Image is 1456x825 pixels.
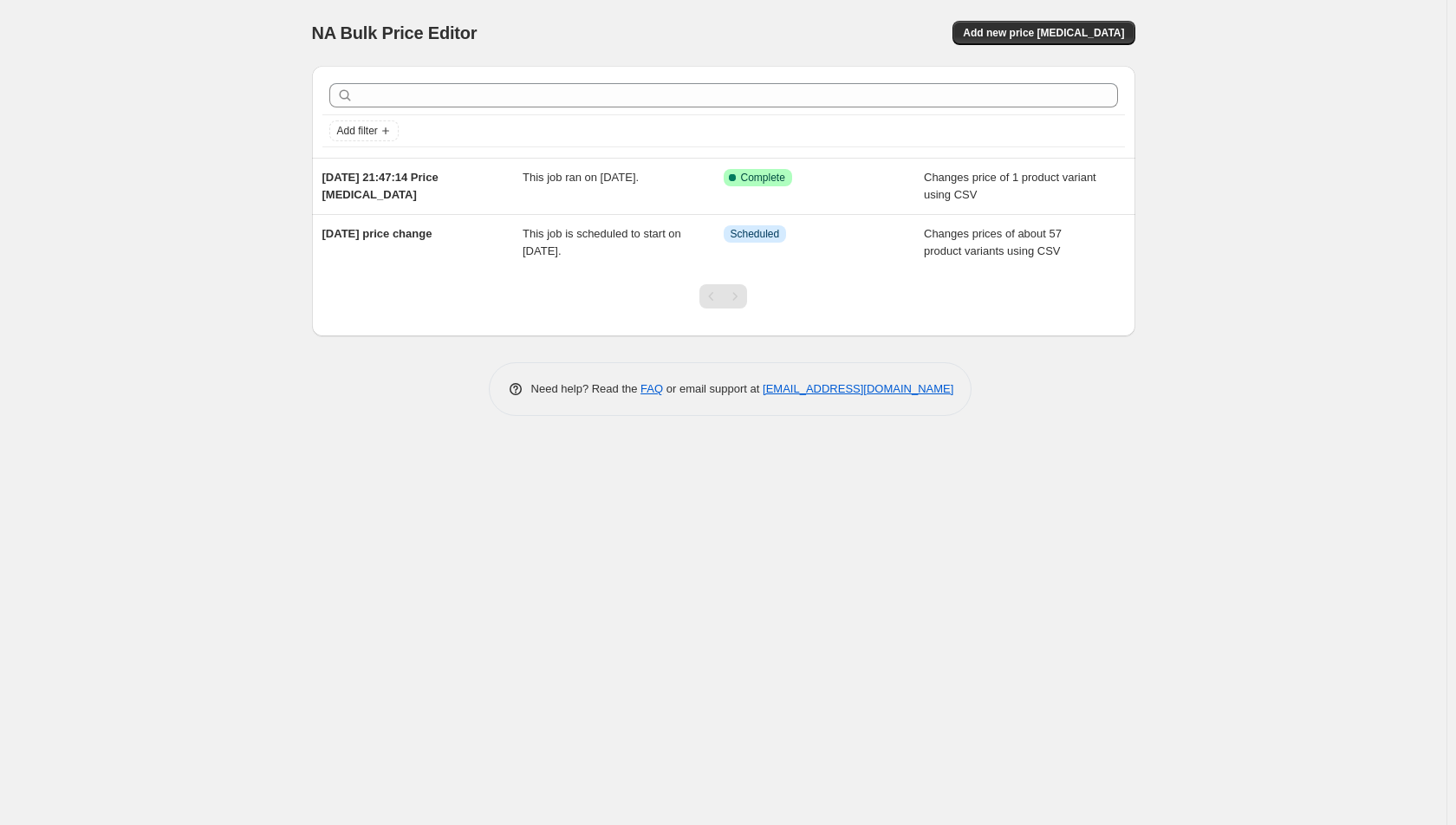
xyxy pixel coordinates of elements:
span: Changes prices of about 57 product variants using CSV [924,227,1062,257]
span: Add new price [MEDICAL_DATA] [963,26,1124,40]
button: Add new price [MEDICAL_DATA] [952,21,1134,45]
button: Add filter [329,120,399,141]
span: Complete [741,171,785,185]
span: This job ran on [DATE]. [523,171,639,184]
span: [DATE] price change [322,227,432,240]
span: or email support at [663,382,763,395]
a: [EMAIL_ADDRESS][DOMAIN_NAME] [763,382,953,395]
nav: Pagination [699,284,747,309]
span: This job is scheduled to start on [DATE]. [523,227,681,257]
span: Scheduled [731,227,780,241]
a: FAQ [640,382,663,395]
span: Changes price of 1 product variant using CSV [924,171,1096,201]
span: NA Bulk Price Editor [312,23,478,42]
span: Add filter [337,124,378,138]
span: [DATE] 21:47:14 Price [MEDICAL_DATA] [322,171,439,201]
span: Need help? Read the [531,382,641,395]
